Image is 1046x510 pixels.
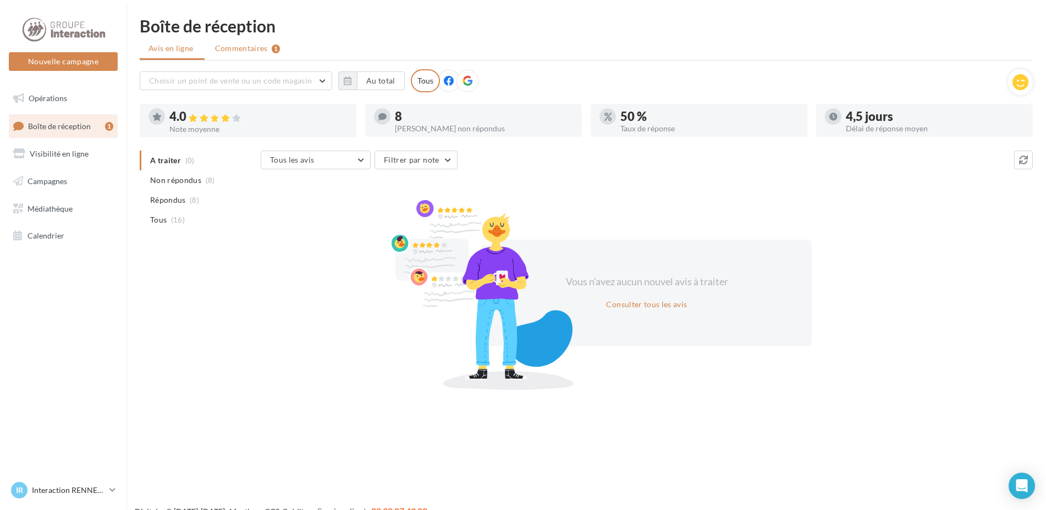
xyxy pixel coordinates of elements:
span: Choisir un point de vente ou un code magasin [149,76,312,85]
a: Opérations [7,87,120,110]
div: Délai de réponse moyen [846,125,1024,132]
div: Tous [411,69,440,92]
div: 1 [272,45,280,53]
div: 50 % [620,110,799,123]
button: Au total [357,71,405,90]
div: Boîte de réception [140,18,1033,34]
span: Non répondus [150,175,201,186]
button: Consulter tous les avis [602,298,691,311]
span: (16) [171,215,185,224]
div: 8 [395,110,573,123]
button: Choisir un point de vente ou un code magasin [140,71,332,90]
a: Visibilité en ligne [7,142,120,165]
a: IR Interaction RENNES TRANSPORT [9,480,118,501]
button: Filtrer par note [375,151,458,169]
button: Nouvelle campagne [9,52,118,71]
span: Calendrier [27,231,64,240]
span: Campagnes [27,176,67,186]
span: Médiathèque [27,203,73,213]
button: Au total [338,71,405,90]
span: (8) [190,196,199,204]
div: Taux de réponse [620,125,799,132]
a: Campagnes [7,170,120,193]
span: IR [16,485,23,496]
div: 1 [105,122,113,131]
span: (8) [206,176,215,185]
span: Visibilité en ligne [30,149,89,158]
a: Boîte de réception1 [7,114,120,138]
span: Tous les avis [270,155,315,164]
div: Note moyenne [169,125,348,133]
div: Vous n'avez aucun nouvel avis à traiter [552,275,741,289]
div: Open Intercom Messenger [1009,473,1035,499]
span: Opérations [29,93,67,103]
p: Interaction RENNES TRANSPORT [32,485,105,496]
span: Tous [150,214,167,225]
span: Répondus [150,195,186,206]
button: Tous les avis [261,151,371,169]
div: [PERSON_NAME] non répondus [395,125,573,132]
a: Calendrier [7,224,120,247]
a: Médiathèque [7,197,120,220]
div: 4,5 jours [846,110,1024,123]
span: Boîte de réception [28,121,91,130]
div: 4.0 [169,110,348,123]
span: Commentaires [215,43,268,54]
